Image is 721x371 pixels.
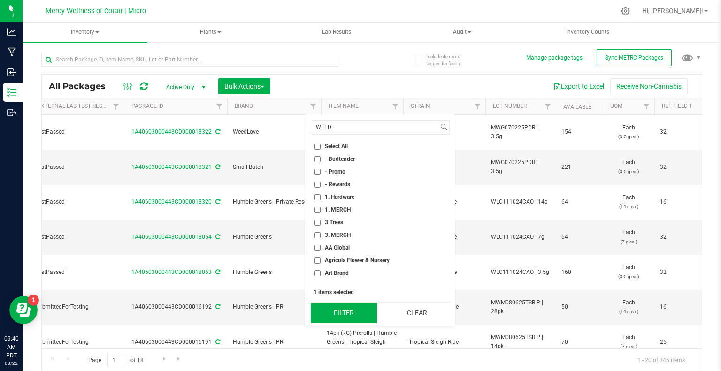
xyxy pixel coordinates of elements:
[388,98,403,114] a: Filter
[4,334,18,360] p: 09:40 AM PDT
[325,232,351,238] span: 3. MERCH
[325,220,343,225] span: 3 Trees
[233,163,315,172] span: Small Batch
[493,103,527,109] a: Lot Number
[274,23,399,42] a: Lab Results
[620,7,631,15] div: Manage settings
[470,98,485,114] a: Filter
[409,338,480,347] span: Tropical Sleigh Ride
[547,78,610,94] button: Export to Excel
[642,7,703,15] span: Hi, [PERSON_NAME]!
[325,207,351,212] span: 1. MERCH
[233,233,315,242] span: Humble Greens
[553,28,622,36] span: Inventory Counts
[608,342,649,351] p: (7 g ea.)
[329,103,359,109] a: Item Name
[214,339,220,345] span: Sync from Compliance System
[325,245,350,250] span: AA Global
[7,88,16,97] inline-svg: Inventory
[608,228,649,246] span: Each
[131,269,212,275] a: 1A40603000443CD000018053
[80,353,151,367] span: Page of 18
[608,202,649,211] p: (14 g ea.)
[36,338,118,347] span: SubmittedForTesting
[36,233,118,242] span: TestPassed
[9,296,38,324] iframe: Resource center
[608,237,649,246] p: (7 g ea.)
[214,234,220,240] span: Sync from Compliance System
[561,163,597,172] span: 221
[327,329,398,356] span: 14pk (7G) Prerolls | Humble Greens | Tropical Sleigh Ride
[325,169,345,174] span: - Promo
[36,128,118,136] span: TestPassed
[561,233,597,242] span: 64
[41,53,339,67] input: Search Package ID, Item Name, SKU, Lot or Part Number...
[526,54,583,62] button: Manage package tags
[561,338,597,347] span: 70
[314,270,321,276] input: Art Brand
[235,103,253,109] a: Brand
[399,23,524,42] a: Audit
[605,54,663,61] span: Sync METRC Packages
[311,303,377,323] button: Filter
[491,333,550,351] span: MWM080625TSR.P | 14pk
[491,197,550,206] span: WLC111024CAO | 14g
[49,81,115,91] span: All Packages
[314,194,321,200] input: 1. Hardware
[212,98,227,114] a: Filter
[608,132,649,141] p: (3.5 g ea.)
[7,47,16,57] inline-svg: Manufacturing
[172,353,186,365] a: Go to the last page
[233,303,315,311] span: Humble Greens - PR
[218,78,270,94] button: Bulk Actions
[325,194,354,200] span: 1. Hardware
[4,360,18,367] p: 08/22
[314,220,321,226] input: 3 Trees
[7,27,16,37] inline-svg: Analytics
[608,158,649,176] span: Each
[314,182,321,188] input: - Rewards
[400,23,524,42] span: Audit
[491,158,550,176] span: MWG070225PDR | 3.5g
[214,269,220,275] span: Sync from Compliance System
[608,272,649,281] p: (3.5 g ea.)
[36,268,118,277] span: TestPassed
[214,164,220,170] span: Sync from Compliance System
[214,198,220,205] span: Sync from Compliance System
[608,307,649,316] p: (14 g ea.)
[131,234,212,240] a: 1A40603000443CD000018054
[23,23,147,42] a: Inventory
[233,128,315,136] span: WeedLove
[630,353,692,367] span: 1 - 20 of 345 items
[36,163,118,172] span: TestPassed
[561,197,597,206] span: 64
[46,7,146,15] span: Mercy Wellness of Cotati | Micro
[314,144,321,150] input: Select All
[325,257,390,263] span: Agricola Flower & Nursery
[107,353,124,367] input: 1
[491,123,550,141] span: MWG070225PDR | 3.5g
[314,156,321,162] input: - Budtender
[7,108,16,117] inline-svg: Outbound
[314,289,447,295] div: 1 items selected
[384,303,450,323] button: Clear
[157,353,171,365] a: Go to the next page
[608,298,649,316] span: Each
[491,233,550,242] span: WLC111024CAO | 7g
[491,298,550,316] span: MWM080625TSR.P | 28pk
[224,83,264,90] span: Bulk Actions
[36,303,118,311] span: SubmittedForTesting
[131,103,163,109] a: Package ID
[28,295,39,306] iframe: Resource center unread badge
[314,257,321,264] input: Agricola Flower & Nursery
[325,182,350,187] span: - Rewards
[7,68,16,77] inline-svg: Inbound
[662,103,692,109] a: Ref Field 1
[131,164,212,170] a: 1A40603000443CD000018321
[131,198,212,205] a: 1A40603000443CD000018320
[540,98,556,114] a: Filter
[563,104,591,110] a: Available
[148,23,273,42] a: Plants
